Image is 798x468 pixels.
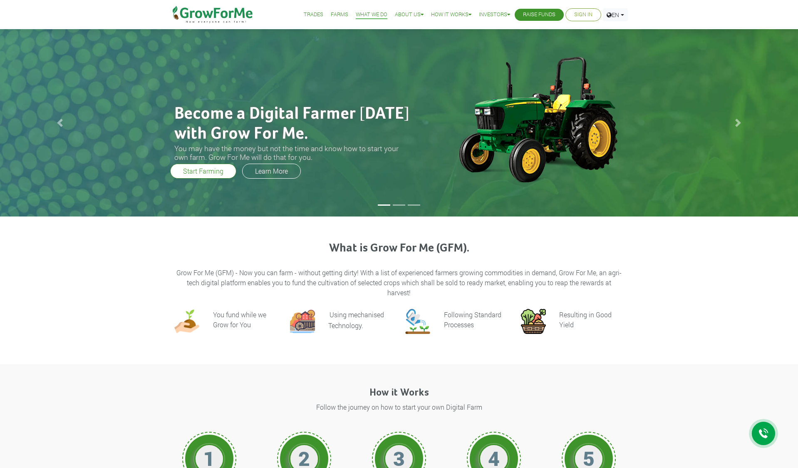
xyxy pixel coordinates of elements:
[213,310,266,329] h6: You fund while we Grow for You
[603,8,628,21] a: EN
[559,310,612,329] h6: Resulting in Good Yield
[444,310,501,329] h6: Following Standard Processes
[174,309,199,334] img: growforme image
[445,52,630,186] img: growforme image
[174,104,411,144] h2: Become a Digital Farmer [DATE] with Grow For Me.
[479,10,510,19] a: Investors
[169,402,629,412] p: Follow the journey on how to start your own Digital Farm
[431,10,471,19] a: How it Works
[170,164,236,179] a: Start Farming
[304,10,323,19] a: Trades
[331,10,348,19] a: Farms
[168,387,630,399] h4: How it Works
[328,310,384,330] p: Using mechanised Technology.
[405,309,430,334] img: growforme image
[176,268,622,298] p: Grow For Me (GFM) - Now you can farm - without getting dirty! With a list of experienced farmers ...
[242,164,301,179] a: Learn More
[174,144,411,162] h3: You may have the money but not the time and know how to start your own farm. Grow For Me will do ...
[521,309,546,334] img: growforme image
[290,309,315,334] img: growforme image
[356,10,387,19] a: What We Do
[395,10,424,19] a: About Us
[176,241,622,256] h3: What is Grow For Me (GFM).
[523,10,555,19] a: Raise Funds
[574,10,592,19] a: Sign In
